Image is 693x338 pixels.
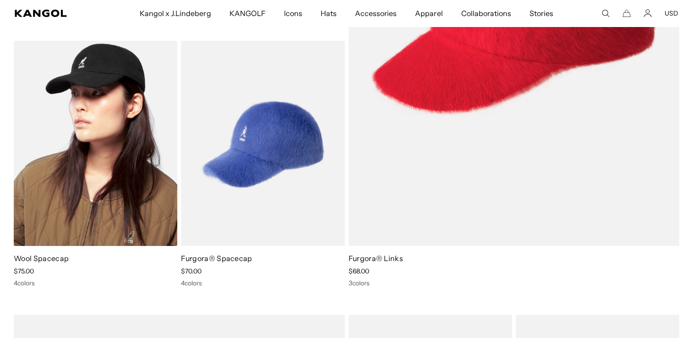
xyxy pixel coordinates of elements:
div: 4 colors [14,279,177,287]
span: $68.00 [349,267,369,275]
button: Cart [622,9,631,17]
div: 4 colors [181,279,344,287]
a: Account [644,9,652,17]
a: Furgora® Spacecap [181,254,252,263]
span: $70.00 [181,267,202,275]
a: Kangol [15,10,92,17]
a: Wool Spacecap [14,254,69,263]
a: Furgora® Links [349,254,403,263]
img: Furgora® Spacecap [181,41,344,246]
button: USD [665,9,678,17]
img: Wool Spacecap [14,41,177,246]
span: $75.00 [14,267,34,275]
summary: Search here [601,9,610,17]
div: 3 colors [349,279,680,287]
